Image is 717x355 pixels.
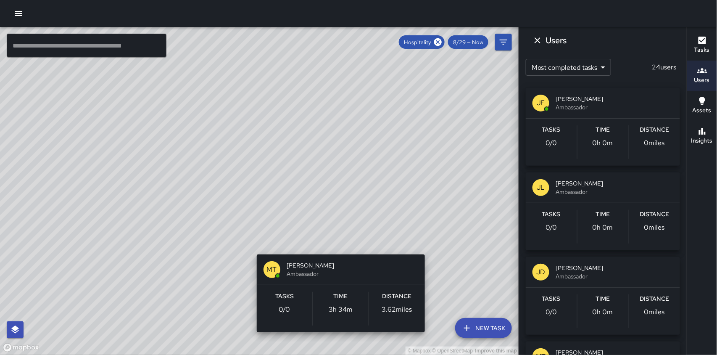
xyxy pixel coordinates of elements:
p: 3h 34m [329,305,353,315]
h6: Time [596,125,610,135]
button: JF[PERSON_NAME]AmbassadorTasks0/0Time0h 0mDistance0miles [526,88,680,166]
span: [PERSON_NAME] [287,261,418,270]
p: 0 / 0 [546,307,557,317]
span: 8/29 — Now [448,39,488,46]
h6: Distance [382,292,411,301]
button: New Task [455,318,512,338]
p: MT [267,265,277,275]
p: 0 / 0 [279,305,290,315]
h6: Tasks [542,125,561,135]
button: Users [687,61,717,91]
p: JF [537,98,545,108]
span: [PERSON_NAME] [556,179,673,188]
div: Most completed tasks [526,59,611,76]
h6: Time [596,294,610,304]
p: JL [537,183,545,193]
p: 0 miles [644,138,665,148]
button: JD[PERSON_NAME]AmbassadorTasks0/0Time0h 0mDistance0miles [526,257,680,335]
p: 0 / 0 [546,223,557,233]
p: 0 / 0 [546,138,557,148]
h6: Users [694,76,710,85]
h6: Distance [640,210,669,219]
p: JD [536,267,546,277]
h6: Users [546,34,567,47]
h6: Tasks [694,45,710,55]
span: Ambassador [556,103,673,111]
h6: Distance [640,294,669,304]
p: 24 users [649,62,680,72]
button: Insights [687,121,717,151]
p: 0h 0m [593,138,613,148]
span: [PERSON_NAME] [556,264,673,272]
h6: Time [596,210,610,219]
button: Assets [687,91,717,121]
h6: Time [334,292,348,301]
span: Hospitality [399,39,436,46]
span: [PERSON_NAME] [556,95,673,103]
h6: Tasks [275,292,294,301]
h6: Distance [640,125,669,135]
span: Ambassador [287,270,418,278]
h6: Assets [693,106,712,115]
button: MT[PERSON_NAME]AmbassadorTasks0/0Time3h 34mDistance3.62miles [257,254,425,332]
button: Dismiss [529,32,546,49]
h6: Insights [691,136,713,146]
span: Ambassador [556,188,673,196]
h6: Tasks [542,210,561,219]
span: Ambassador [556,272,673,281]
p: 0 miles [644,223,665,233]
p: 0h 0m [593,307,613,317]
p: 0h 0m [593,223,613,233]
div: Hospitality [399,35,445,49]
button: JL[PERSON_NAME]AmbassadorTasks0/0Time0h 0mDistance0miles [526,172,680,250]
button: Tasks [687,30,717,61]
button: Filters [495,34,512,50]
h6: Tasks [542,294,561,304]
p: 3.62 miles [382,305,412,315]
p: 0 miles [644,307,665,317]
